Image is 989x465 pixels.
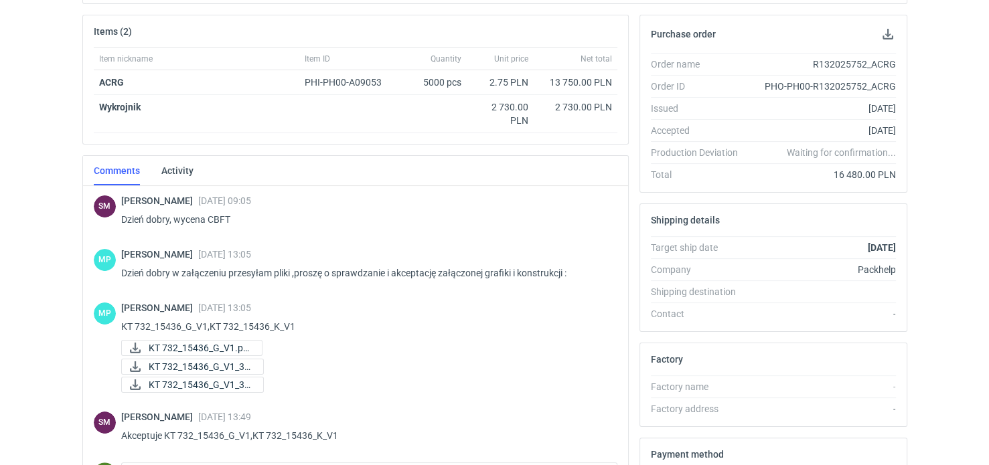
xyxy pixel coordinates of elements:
[651,29,716,39] h2: Purchase order
[749,263,896,276] div: Packhelp
[749,58,896,71] div: R132025752_ACRG
[121,318,607,335] p: KT 732_15436_G_V1,KT 732_15436_K_V1
[198,302,251,313] span: [DATE] 13:05
[99,102,141,112] strong: Wykrojnik
[494,54,528,64] span: Unit price
[121,411,198,422] span: [PERSON_NAME]
[94,411,116,434] figcaption: SM
[94,302,116,324] div: Martyna Paroń
[121,428,607,444] p: Akceptuje KT 732_15436_G_V1,KT 732_15436_K_V1
[539,76,612,89] div: 13 750.00 PLN
[99,54,153,64] span: Item nickname
[581,54,612,64] span: Net total
[121,265,607,281] p: Dzień dobry w załączeniu przesyłam pliki ,proszę o sprawdzanie i akceptację załączonej grafiki i ...
[867,242,895,253] strong: [DATE]
[651,241,749,254] div: Target ship date
[651,263,749,276] div: Company
[400,70,467,95] div: 5000 pcs
[121,377,255,393] div: KT 732_15436_G_V1_3D.JPG
[651,168,749,181] div: Total
[99,77,124,88] strong: ACRG
[149,341,251,355] span: KT 732_15436_G_V1.pd...
[161,156,194,185] a: Activity
[749,80,896,93] div: PHO-PH00-R132025752_ACRG
[786,146,895,159] em: Waiting for confirmation...
[880,26,896,42] button: Download PO
[651,285,749,298] div: Shipping destination
[431,54,461,64] span: Quantity
[94,249,116,271] figcaption: MP
[651,102,749,115] div: Issued
[651,449,724,460] h2: Payment method
[472,100,528,127] div: 2 730.00 PLN
[94,156,140,185] a: Comments
[749,124,896,137] div: [DATE]
[651,380,749,393] div: Factory name
[651,307,749,320] div: Contact
[121,377,264,393] a: KT 732_15436_G_V1_3D...
[94,411,116,434] div: Sebastian Markut
[305,54,330,64] span: Item ID
[651,402,749,415] div: Factory address
[121,359,264,375] a: KT 732_15436_G_V1_3D...
[121,340,262,356] a: KT 732_15436_G_V1.pd...
[149,377,252,392] span: KT 732_15436_G_V1_3D...
[651,80,749,93] div: Order ID
[198,411,251,422] span: [DATE] 13:49
[651,215,720,225] h2: Shipping details
[121,302,198,313] span: [PERSON_NAME]
[121,359,255,375] div: KT 732_15436_G_V1_3D ruch.pdf
[749,168,896,181] div: 16 480.00 PLN
[472,76,528,89] div: 2.75 PLN
[749,307,896,320] div: -
[749,402,896,415] div: -
[121,249,198,260] span: [PERSON_NAME]
[651,146,749,159] div: Production Deviation
[651,124,749,137] div: Accepted
[94,302,116,324] figcaption: MP
[651,58,749,71] div: Order name
[94,26,132,37] h2: Items (2)
[651,354,683,365] h2: Factory
[94,195,116,217] figcaption: SM
[305,76,394,89] div: PHI-PH00-A09053
[94,249,116,271] div: Martyna Paroń
[121,195,198,206] span: [PERSON_NAME]
[121,340,255,356] div: KT 732_15436_G_V1.pdf
[198,195,251,206] span: [DATE] 09:05
[149,359,252,374] span: KT 732_15436_G_V1_3D...
[539,100,612,114] div: 2 730.00 PLN
[749,380,896,393] div: -
[121,211,607,227] p: Dzień dobry, wycena CBFT
[198,249,251,260] span: [DATE] 13:05
[94,195,116,217] div: Sebastian Markut
[749,102,896,115] div: [DATE]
